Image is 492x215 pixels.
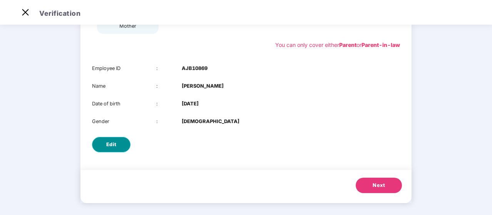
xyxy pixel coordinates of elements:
span: Edit [106,141,117,148]
button: Edit [92,137,131,152]
div: : [156,65,182,72]
div: Gender [92,118,156,125]
b: [DEMOGRAPHIC_DATA] [182,118,239,125]
div: : [156,100,182,108]
div: : [156,118,182,125]
b: Parent-in-law [361,42,400,48]
button: Next [356,178,402,193]
div: Name [92,82,156,90]
b: [PERSON_NAME] [182,82,224,90]
div: : [156,82,182,90]
b: [DATE] [182,100,199,108]
span: Next [373,182,385,189]
div: You can only cover either or [275,41,400,49]
div: Date of birth [92,100,156,108]
div: Employee ID [92,65,156,72]
div: mother [118,22,137,30]
b: AJB10869 [182,65,208,72]
b: Parent [339,42,356,48]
